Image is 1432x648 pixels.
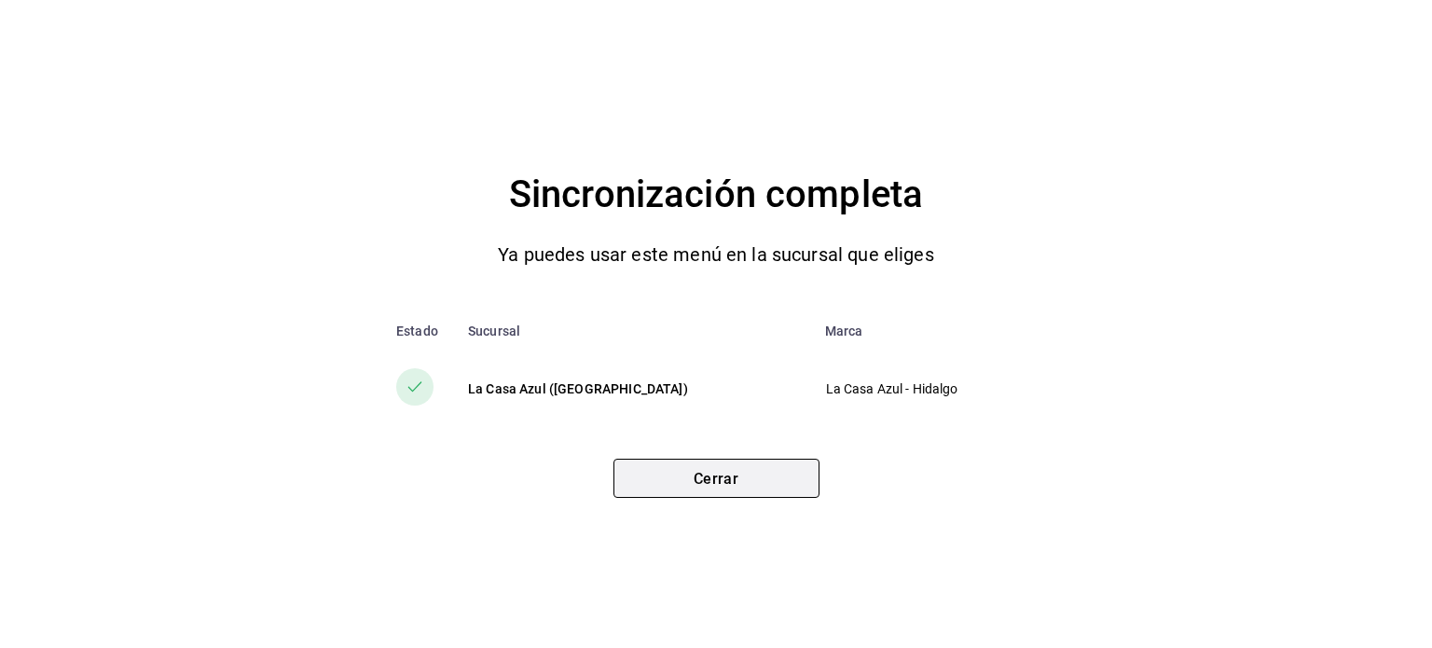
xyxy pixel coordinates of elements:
font: Cerrar [694,469,739,487]
font: La Casa Azul ([GEOGRAPHIC_DATA]) [468,381,688,396]
font: Estado [396,324,438,338]
font: Marca [825,324,863,338]
font: Ya puedes usar este menú en la sucursal que eliges [498,243,934,266]
font: Sincronización completa [509,172,923,216]
button: Cerrar [613,459,819,498]
font: Sucursal [468,324,520,338]
font: La Casa Azul - Hidalgo [826,381,958,396]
